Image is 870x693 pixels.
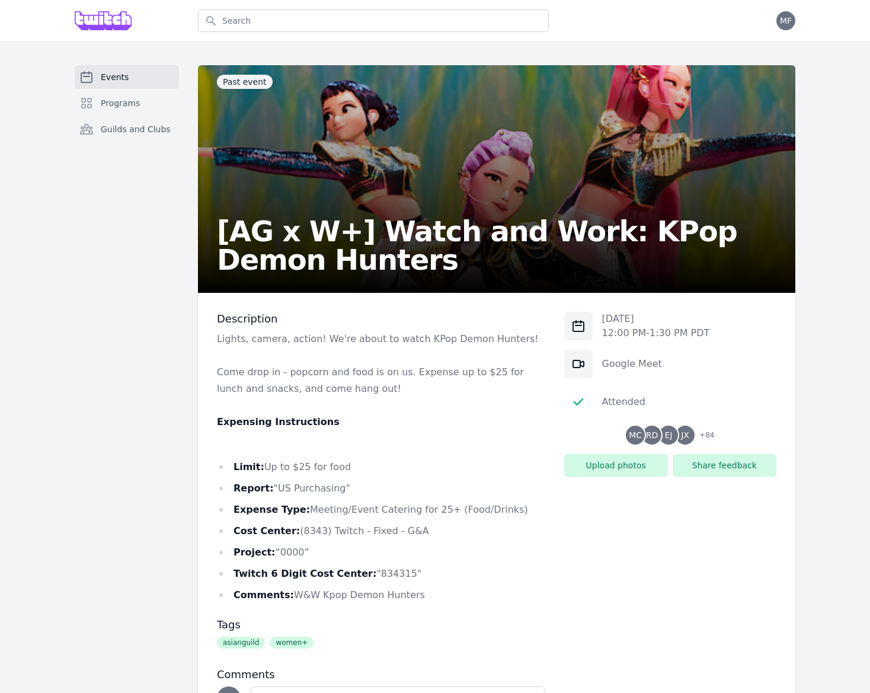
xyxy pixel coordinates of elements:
p: Come drop in - popcorn and food is on us. Expense up to $25 for lunch and snacks, and come hang out! [217,364,545,397]
a: Guilds and Clubs [75,117,179,141]
strong: Limit: [234,461,264,472]
a: Events [75,65,179,89]
span: Guilds and Clubs [101,123,171,135]
span: Events [101,71,129,83]
span: RD [646,431,658,439]
h3: Tags [217,618,545,632]
li: Up to $25 for food [217,459,545,475]
h2: [AG x W+] Watch and Work: KPop Demon Hunters [217,217,776,274]
h3: Description [217,312,545,326]
li: “0000” [217,544,545,561]
span: JX [681,431,689,439]
p: 12:00 PM - 1:30 PM PDT [602,326,710,340]
input: Search [198,9,549,32]
strong: Comments: [234,589,294,601]
div: Attended [602,395,645,409]
li: "834315" [217,566,545,582]
li: (8343) Twitch - Fixed - G&A [217,523,545,539]
a: Programs [75,91,179,115]
p: Lights, camera, action! We're about to watch KPop Demon Hunters! [217,331,545,347]
span: Past event [217,75,273,89]
strong: Report: [234,483,274,494]
p: [DATE] [602,312,710,326]
span: + 84 [692,428,714,445]
li: W&W Kpop Demon Hunters [217,587,545,603]
strong: Expensing Instructions [217,416,340,427]
a: Google Meet [602,358,662,369]
span: Programs [101,97,140,109]
span: EJ [665,431,673,439]
button: Share feedback [673,454,776,477]
button: MF [776,11,795,30]
button: Upload photos [564,454,668,477]
h3: Comments [217,668,545,682]
span: MF [780,17,792,25]
li: Meeting/Event Catering for 25+ (Food/Drinks) [217,502,545,518]
strong: Cost Center: [234,525,300,536]
strong: Twitch 6 Digit Cost Center: [234,568,376,579]
span: asianguild [217,637,265,649]
strong: Expense Type: [234,504,310,515]
strong: Project: [234,547,275,558]
img: Grove [75,11,132,30]
span: women+ [270,637,314,649]
nav: Sidebar [75,65,179,160]
span: MC [629,431,642,439]
li: "US Purchasing" [217,480,545,497]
